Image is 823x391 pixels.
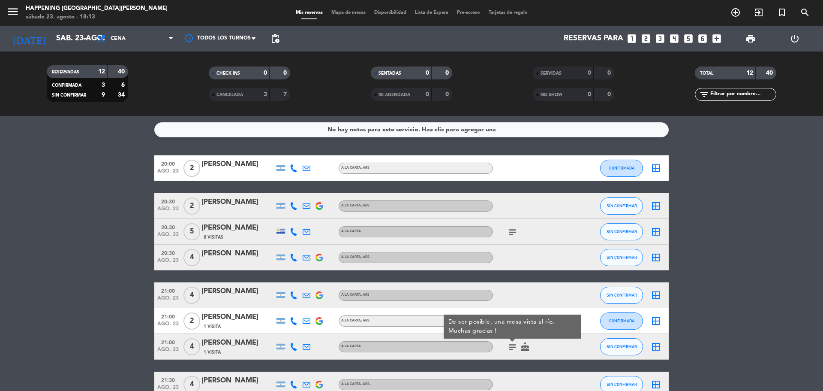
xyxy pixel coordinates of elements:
[315,202,323,210] img: google-logo.png
[453,10,484,15] span: Pre-acceso
[651,163,661,173] i: border_all
[6,5,19,18] i: menu
[609,166,634,170] span: CONFIRMADA
[588,70,591,76] strong: 0
[378,93,410,97] span: RE AGENDADA
[600,160,643,177] button: CONFIRMADA
[426,70,429,76] strong: 0
[201,197,274,208] div: [PERSON_NAME]
[699,89,709,100] i: filter_list
[183,249,200,266] span: 4
[341,204,371,207] span: A LA CARTA
[118,92,126,98] strong: 34
[697,33,708,44] i: looks_6
[341,255,371,259] span: A LA CARTA
[507,227,517,237] i: subject
[484,10,532,15] span: Tarjetas de regalo
[745,33,756,44] span: print
[361,204,371,207] span: , ARS -
[341,166,371,170] span: A LA CARTA
[700,71,713,76] span: TOTAL
[157,258,179,267] span: ago. 23
[204,234,223,241] span: 8 Visitas
[315,317,323,325] img: google-logo.png
[709,90,776,99] input: Filtrar por nombre...
[315,254,323,261] img: google-logo.png
[341,382,371,386] span: A LA CARTA
[607,203,637,208] span: SIN CONFIRMAR
[341,319,371,322] span: A LA CARTA
[655,33,666,44] i: looks_3
[201,248,274,259] div: [PERSON_NAME]
[183,338,200,355] span: 4
[26,4,168,13] div: Happening [GEOGRAPHIC_DATA][PERSON_NAME]
[157,168,179,178] span: ago. 23
[341,230,361,233] span: A LA CARTA
[766,70,775,76] strong: 40
[640,33,652,44] i: looks_two
[157,206,179,216] span: ago. 23
[541,71,562,76] span: SERVIDAS
[426,91,429,97] strong: 0
[264,70,267,76] strong: 0
[651,201,661,211] i: border_all
[291,10,327,15] span: Mis reservas
[102,82,105,88] strong: 3
[157,248,179,258] span: 20:30
[216,93,243,97] span: CANCELADA
[772,26,817,52] div: LOG OUT
[121,82,126,88] strong: 6
[651,379,661,390] i: border_all
[264,91,267,97] strong: 3
[157,295,179,305] span: ago. 23
[754,7,764,18] i: exit_to_app
[52,83,81,88] span: CONFIRMADA
[607,91,613,97] strong: 0
[411,10,453,15] span: Lista de Espera
[378,71,401,76] span: SENTADAS
[201,286,274,297] div: [PERSON_NAME]
[607,344,637,349] span: SIN CONFIRMAR
[183,287,200,304] span: 4
[157,158,179,168] span: 20:00
[448,318,577,336] div: De ser posible, una mesa vista al río. Muchas gracias !
[157,311,179,321] span: 21:00
[26,13,168,21] div: sábado 23. agosto - 18:13
[445,70,451,76] strong: 0
[341,345,361,348] span: A LA CARTA
[361,293,371,297] span: , ARS -
[600,338,643,355] button: SIN CONFIRMAR
[564,34,623,43] span: Reservas para
[6,29,52,48] i: [DATE]
[746,70,753,76] strong: 12
[118,69,126,75] strong: 40
[157,347,179,357] span: ago. 23
[216,71,240,76] span: CHECK INS
[669,33,680,44] i: looks_4
[201,312,274,323] div: [PERSON_NAME]
[609,318,634,323] span: CONFIRMADA
[341,293,371,297] span: A LA CARTA
[183,197,200,215] span: 2
[270,33,280,44] span: pending_actions
[183,312,200,330] span: 2
[800,7,810,18] i: search
[683,33,694,44] i: looks_5
[790,33,800,44] i: power_settings_new
[157,196,179,206] span: 20:30
[204,323,221,330] span: 1 Visita
[283,70,288,76] strong: 0
[370,10,411,15] span: Disponibilidad
[361,255,371,259] span: , ARS -
[157,232,179,242] span: ago. 23
[600,197,643,215] button: SIN CONFIRMAR
[52,70,79,74] span: RESERVADAS
[607,229,637,234] span: SIN CONFIRMAR
[157,285,179,295] span: 21:00
[98,69,105,75] strong: 12
[201,337,274,349] div: [PERSON_NAME]
[361,319,371,322] span: , ARS -
[607,70,613,76] strong: 0
[80,33,90,44] i: arrow_drop_down
[327,125,496,135] div: No hay notas para este servicio. Haz clic para agregar una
